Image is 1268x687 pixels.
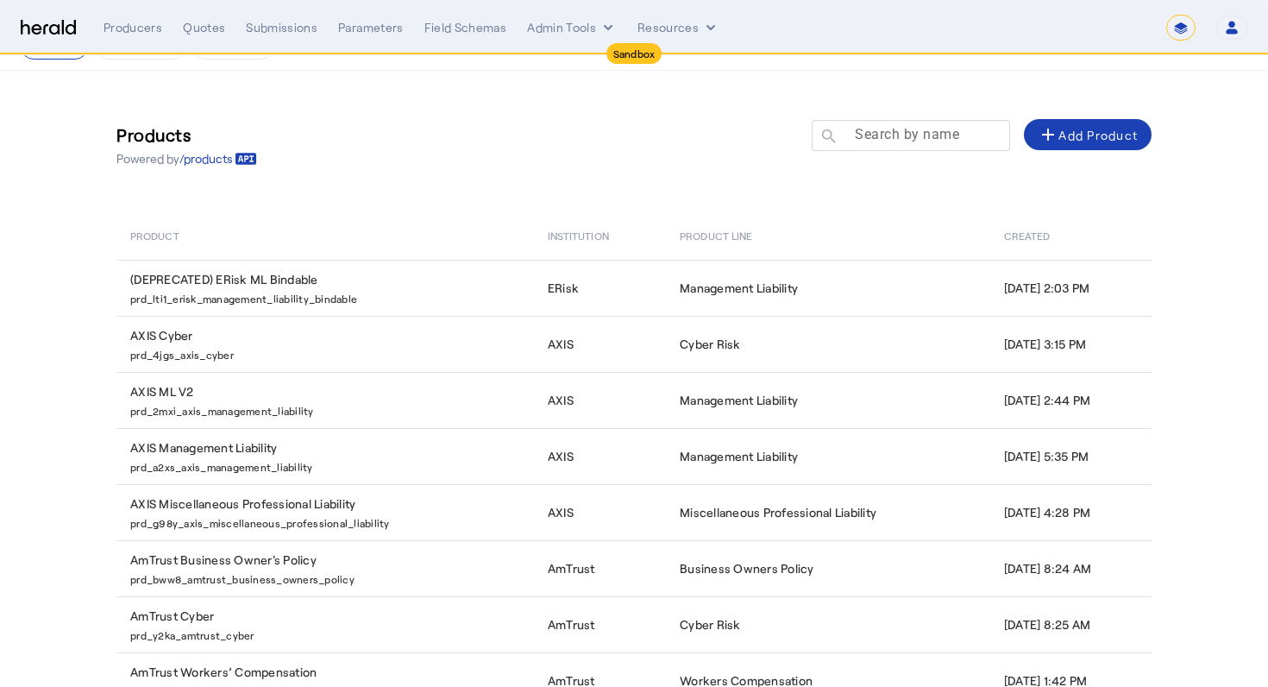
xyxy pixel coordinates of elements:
[990,428,1152,484] td: [DATE] 5:35 PM
[1024,119,1152,150] button: Add Product
[534,484,666,540] td: AXIS
[990,260,1152,316] td: [DATE] 2:03 PM
[990,211,1152,260] th: Created
[116,260,534,316] td: (DEPRECATED) ERisk ML Bindable
[130,569,527,586] p: prd_bww8_amtrust_business_owners_policy
[338,19,404,36] div: Parameters
[666,372,990,428] td: Management Liability
[990,596,1152,652] td: [DATE] 8:25 AM
[666,596,990,652] td: Cyber Risk
[116,123,257,147] h3: Products
[130,625,527,642] p: prd_y2ka_amtrust_cyber
[1038,124,1138,145] div: Add Product
[534,540,666,596] td: AmTrust
[116,596,534,652] td: AmTrust Cyber
[130,457,527,474] p: prd_a2xs_axis_management_liability
[104,19,162,36] div: Producers
[527,19,617,36] button: internal dropdown menu
[990,484,1152,540] td: [DATE] 4:28 PM
[1038,124,1058,145] mat-icon: add
[130,400,527,418] p: prd_2mxi_axis_management_liability
[183,19,225,36] div: Quotes
[666,316,990,372] td: Cyber Risk
[130,513,527,530] p: prd_g98y_axis_miscellaneous_professional_liability
[534,260,666,316] td: ERisk
[116,372,534,428] td: AXIS ML V2
[534,211,666,260] th: Institution
[116,540,534,596] td: AmTrust Business Owner's Policy
[246,19,317,36] div: Submissions
[116,484,534,540] td: AXIS Miscellaneous Professional Liability
[666,211,990,260] th: Product Line
[534,372,666,428] td: AXIS
[666,428,990,484] td: Management Liability
[130,344,527,362] p: prd_4jgs_axis_cyber
[990,316,1152,372] td: [DATE] 3:15 PM
[116,428,534,484] td: AXIS Management Liability
[990,372,1152,428] td: [DATE] 2:44 PM
[637,19,719,36] button: Resources dropdown menu
[130,288,527,306] p: prd_lti1_erisk_management_liability_bindable
[666,540,990,596] td: Business Owners Policy
[990,540,1152,596] td: [DATE] 8:24 AM
[812,127,841,148] mat-icon: search
[116,316,534,372] td: AXIS Cyber
[606,43,662,64] div: Sandbox
[855,126,959,142] mat-label: Search by name
[666,484,990,540] td: Miscellaneous Professional Liability
[21,20,76,36] img: Herald Logo
[534,428,666,484] td: AXIS
[116,211,534,260] th: Product
[534,596,666,652] td: AmTrust
[534,316,666,372] td: AXIS
[179,150,257,167] a: /products
[116,150,257,167] p: Powered by
[424,19,507,36] div: Field Schemas
[666,260,990,316] td: Management Liability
